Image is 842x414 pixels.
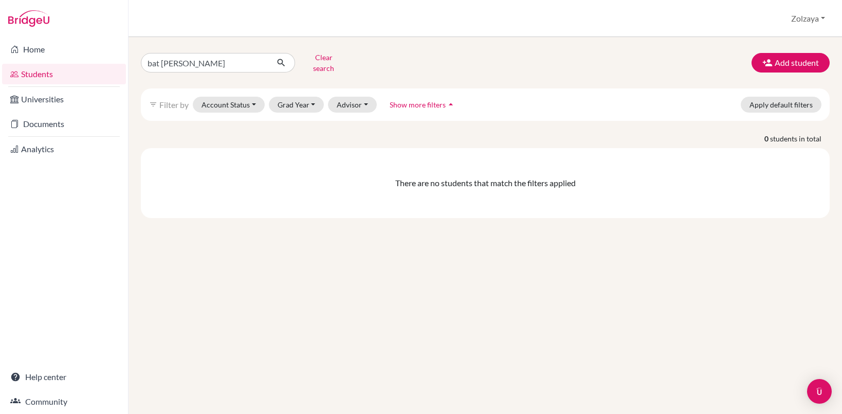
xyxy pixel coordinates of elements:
button: Zolzaya [786,9,830,28]
button: Advisor [328,97,377,113]
input: Find student by name... [141,53,268,73]
a: Home [2,39,126,60]
div: There are no students that match the filters applied [149,177,821,189]
a: Documents [2,114,126,134]
strong: 0 [764,133,770,144]
div: Open Intercom Messenger [807,379,832,404]
a: Students [2,64,126,84]
button: Grad Year [269,97,324,113]
i: arrow_drop_up [446,99,456,110]
a: Analytics [2,139,126,159]
button: Account Status [193,97,265,113]
button: Clear search [295,49,352,76]
button: Apply default filters [741,97,821,113]
span: students in total [770,133,830,144]
i: filter_list [149,100,157,109]
img: Bridge-U [8,10,49,27]
a: Help center [2,367,126,387]
a: Universities [2,89,126,110]
a: Community [2,391,126,412]
button: Show more filtersarrow_drop_up [381,97,465,113]
span: Show more filters [390,100,446,109]
span: Filter by [159,100,189,110]
button: Add student [752,53,830,73]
